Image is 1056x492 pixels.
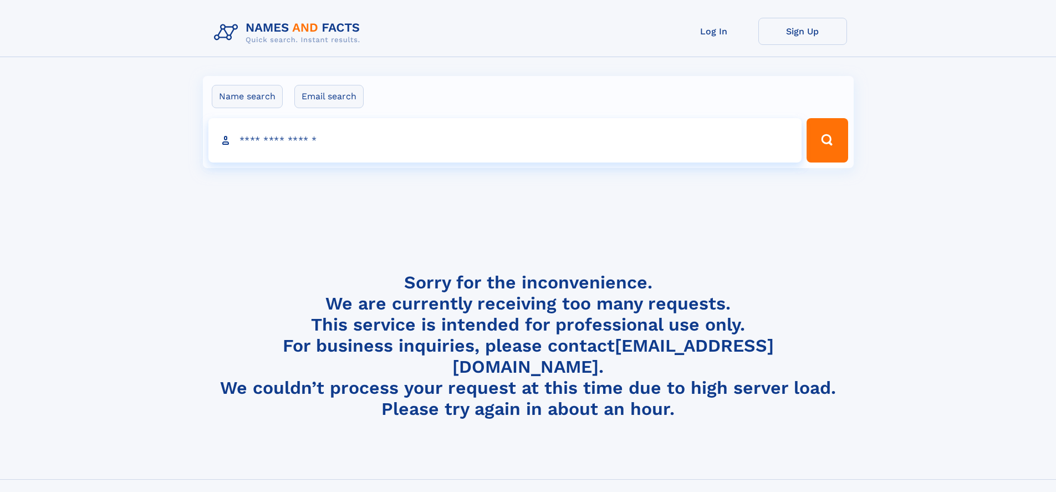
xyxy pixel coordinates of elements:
[210,272,847,420] h4: Sorry for the inconvenience. We are currently receiving too many requests. This service is intend...
[452,335,774,377] a: [EMAIL_ADDRESS][DOMAIN_NAME]
[670,18,758,45] a: Log In
[807,118,848,163] button: Search Button
[758,18,847,45] a: Sign Up
[208,118,802,163] input: search input
[210,18,369,48] img: Logo Names and Facts
[294,85,364,108] label: Email search
[212,85,283,108] label: Name search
